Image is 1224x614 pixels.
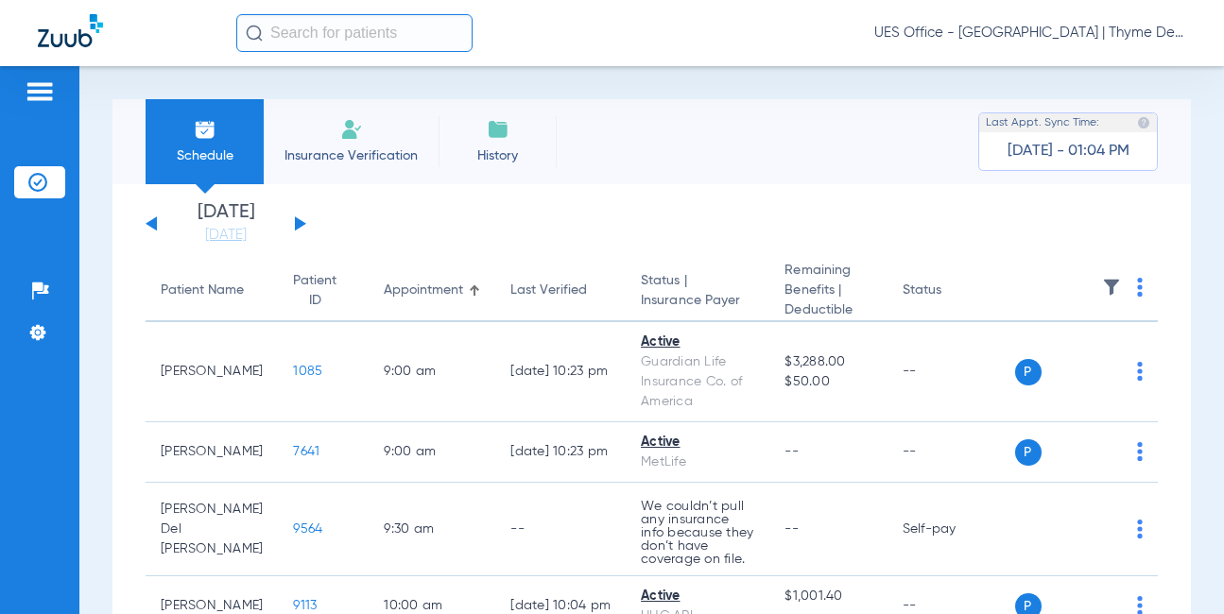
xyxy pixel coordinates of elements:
div: Patient Name [161,281,244,300]
iframe: Chat Widget [1129,523,1224,614]
li: [DATE] [169,203,283,245]
img: Zuub Logo [38,14,103,47]
span: -- [784,445,799,458]
td: [PERSON_NAME] Del [PERSON_NAME] [146,483,278,576]
p: We couldn’t pull any insurance info because they don’t have coverage on file. [641,500,754,566]
div: Active [641,587,754,606]
img: Schedule [194,118,216,141]
div: MetLife [641,452,754,472]
img: group-dot-blue.svg [1137,442,1143,461]
img: filter.svg [1102,278,1121,297]
input: Search for patients [236,14,473,52]
td: -- [495,483,626,576]
img: Search Icon [246,25,263,42]
div: Patient ID [293,271,353,311]
td: 9:00 AM [369,322,495,422]
div: Appointment [384,281,463,300]
span: 7641 [293,445,319,458]
span: P [1015,359,1042,385]
span: Last Appt. Sync Time: [986,113,1099,132]
img: group-dot-blue.svg [1137,278,1143,297]
a: [DATE] [169,226,283,245]
td: [PERSON_NAME] [146,322,278,422]
span: $50.00 [784,372,871,392]
th: Remaining Benefits | [769,261,887,322]
span: -- [784,522,799,536]
td: 9:30 AM [369,483,495,576]
div: Patient ID [293,271,336,311]
img: History [487,118,509,141]
img: hamburger-icon [25,80,55,103]
th: Status | [626,261,769,322]
div: Patient Name [161,281,263,300]
span: 1085 [293,365,322,378]
span: $1,001.40 [784,587,871,606]
span: Deductible [784,300,871,320]
span: UES Office - [GEOGRAPHIC_DATA] | Thyme Dental Care [874,24,1186,43]
span: P [1015,439,1042,466]
td: 9:00 AM [369,422,495,483]
span: $3,288.00 [784,352,871,372]
div: Last Verified [510,281,611,300]
th: Status [888,261,1015,322]
td: Self-pay [888,483,1015,576]
div: Guardian Life Insurance Co. of America [641,352,754,412]
span: [DATE] - 01:04 PM [1008,142,1129,161]
img: group-dot-blue.svg [1137,520,1143,538]
td: [DATE] 10:23 PM [495,422,626,483]
span: 9564 [293,522,322,536]
div: Last Verified [510,281,587,300]
div: Active [641,433,754,452]
td: -- [888,422,1015,483]
span: Insurance Payer [641,291,754,311]
span: 9113 [293,599,317,612]
td: [DATE] 10:23 PM [495,322,626,422]
img: last sync help info [1137,116,1150,129]
span: Schedule [160,146,250,165]
div: Active [641,333,754,352]
div: Appointment [384,281,480,300]
span: History [453,146,543,165]
td: [PERSON_NAME] [146,422,278,483]
img: Manual Insurance Verification [340,118,363,141]
span: Insurance Verification [278,146,424,165]
td: -- [888,322,1015,422]
img: group-dot-blue.svg [1137,362,1143,381]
